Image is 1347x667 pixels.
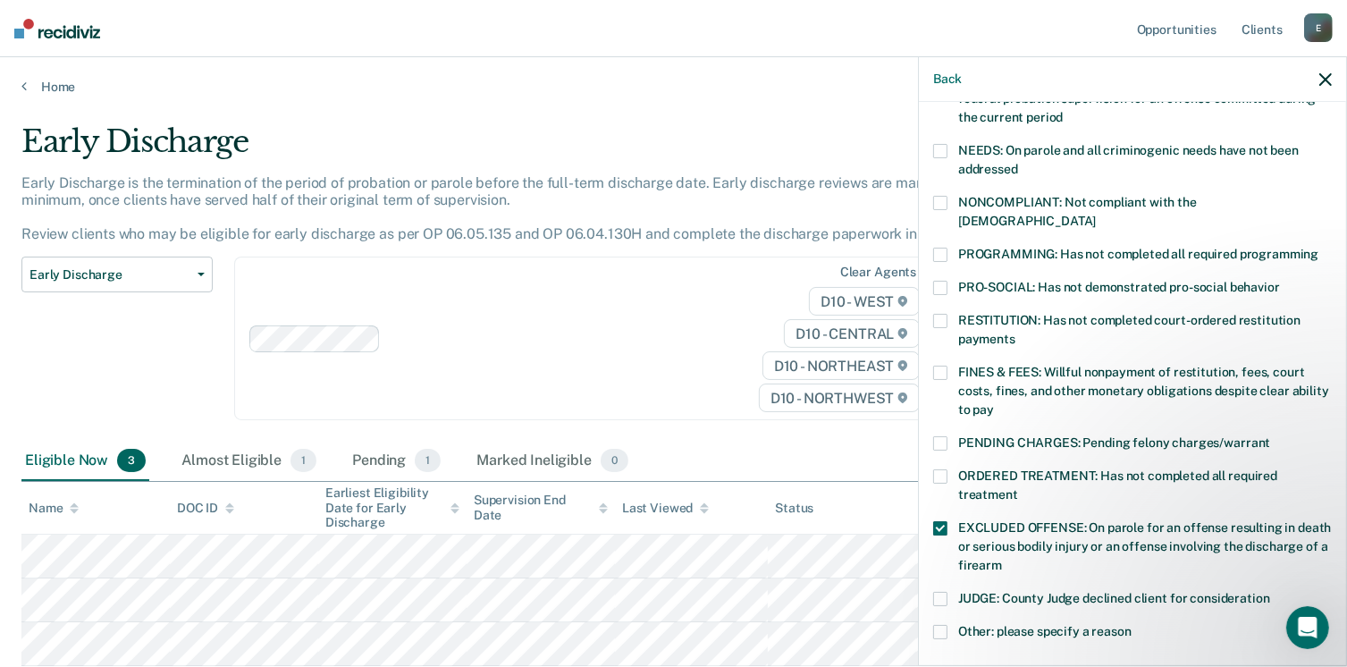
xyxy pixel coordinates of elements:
span: D10 - NORTHEAST [762,351,920,380]
button: Back [933,72,962,87]
span: 1 [290,449,316,472]
div: E [1304,13,1333,42]
span: D10 - WEST [809,287,920,316]
span: NEEDS: On parole and all criminogenic needs have not been addressed [958,143,1299,176]
div: Pending [349,442,444,481]
div: Early Discharge [21,123,1031,174]
span: NONCOMPLIANT: Not compliant with the [DEMOGRAPHIC_DATA] [958,195,1197,228]
span: 3 [117,449,146,472]
p: Early Discharge is the termination of the period of probation or parole before the full-term disc... [21,174,982,243]
span: PRO-SOCIAL: Has not demonstrated pro-social behavior [958,280,1280,294]
img: Recidiviz [14,19,100,38]
span: 1 [415,449,441,472]
div: DOC ID [177,501,234,516]
div: Status [775,501,813,516]
div: Clear agents [840,265,916,280]
div: Eligible Now [21,442,149,481]
div: Name [29,501,79,516]
span: FINES & FEES: Willful nonpayment of restitution, fees, court costs, fines, and other monetary obl... [958,365,1329,417]
span: PENDING CHARGES: Pending felony charges/warrant [958,435,1270,450]
span: D10 - NORTHWEST [759,384,920,412]
span: JUDGE: County Judge declined client for consideration [958,591,1270,605]
span: PROGRAMMING: Has not completed all required programming [958,247,1318,261]
span: Other: please specify a reason [958,624,1132,638]
span: EXCLUDED OFFENSE: On parole for an offense resulting in death or serious bodily injury or an offe... [958,520,1331,572]
a: Home [21,79,1326,95]
span: Early Discharge [29,267,190,283]
span: 0 [601,449,628,472]
div: Last Viewed [622,501,709,516]
span: ORDERED TREATMENT: Has not completed all required treatment [958,469,1277,502]
iframe: Intercom live chat [1286,606,1329,649]
span: D10 - CENTRAL [784,319,920,348]
span: RESTITUTION: Has not completed court-ordered restitution payments [958,313,1301,346]
div: Almost Eligible [178,442,320,481]
div: Marked Ineligible [473,442,632,481]
div: Supervision End Date [474,493,608,523]
div: Earliest Eligibility Date for Early Discharge [325,485,459,530]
